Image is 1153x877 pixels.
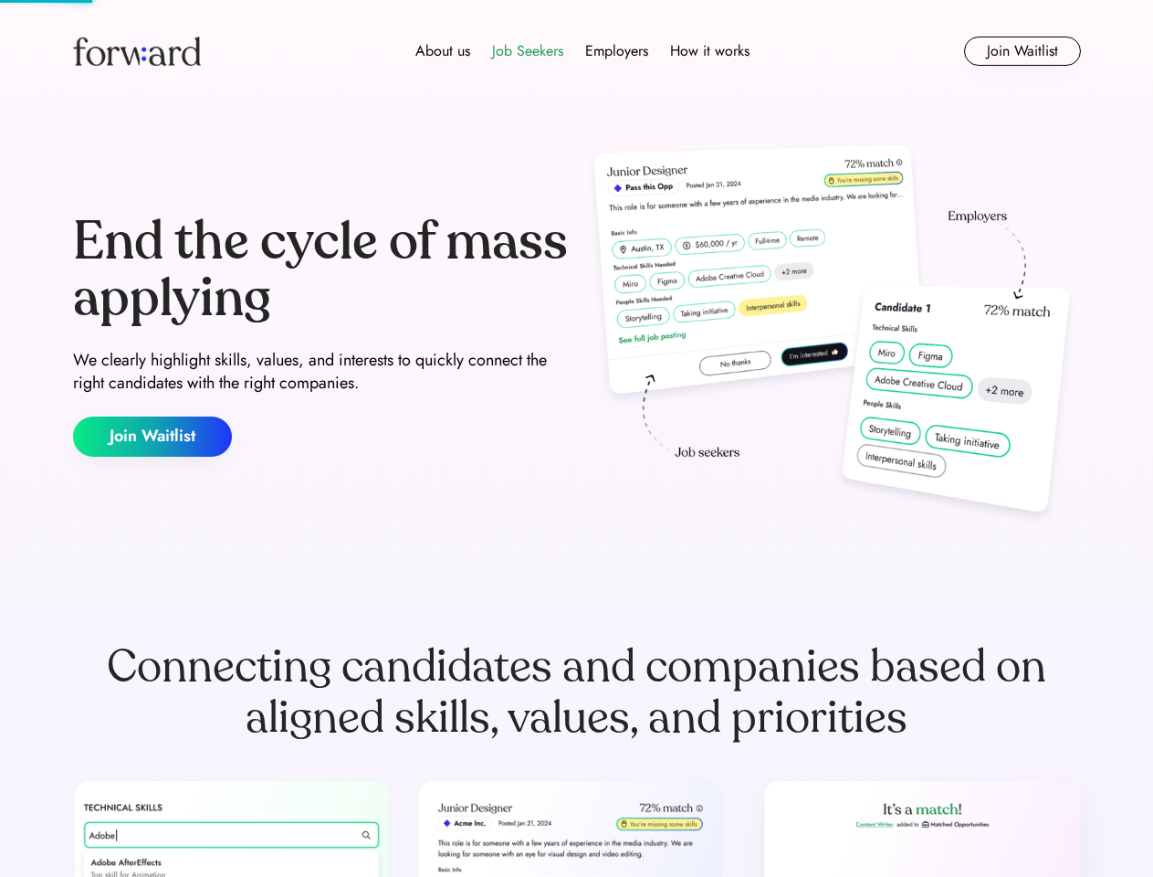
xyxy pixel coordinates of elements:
[584,139,1081,532] img: hero-image.png
[73,641,1081,744] div: Connecting candidates and companies based on aligned skills, values, and priorities
[73,417,232,457] button: Join Waitlist
[73,37,201,66] img: Forward logo
[415,40,470,62] div: About us
[73,214,570,326] div: End the cycle of mass applying
[585,40,648,62] div: Employers
[670,40,749,62] div: How it works
[964,37,1081,66] button: Join Waitlist
[73,349,570,395] div: We clearly highlight skills, values, and interests to quickly connect the right candidates with t...
[492,40,563,62] div: Job Seekers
